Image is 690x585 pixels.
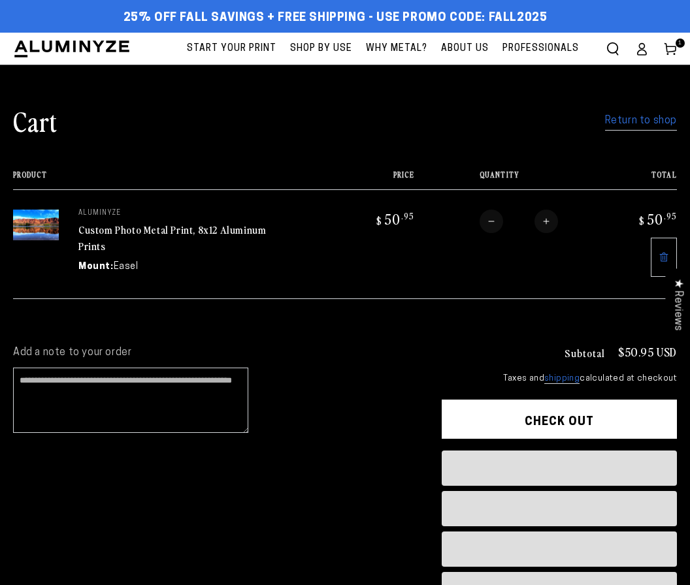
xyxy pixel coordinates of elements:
span: $ [376,214,382,227]
p: $50.95 USD [618,346,677,358]
label: Add a note to your order [13,346,416,360]
input: Quantity for Custom Photo Metal Print, 8x12 Aluminum Prints [503,210,534,233]
bdi: 50 [637,210,677,228]
th: Quantity [414,170,600,189]
sup: .95 [664,210,677,221]
span: About Us [441,40,489,57]
a: Start Your Print [180,33,283,65]
h1: Cart [13,104,57,138]
small: Taxes and calculated at checkout [442,372,677,385]
span: 1 [678,39,682,48]
a: Why Metal? [359,33,434,65]
summary: Search our site [599,35,627,63]
bdi: 50 [374,210,414,228]
span: Shop By Use [290,40,352,57]
a: Remove 8"x12" Rectangle White Glossy Aluminyzed Photo [651,238,677,277]
a: About Us [435,33,495,65]
p: aluminyze [78,210,274,217]
span: 25% off FALL Savings + Free Shipping - Use Promo Code: FALL2025 [123,11,548,25]
span: $ [639,214,645,227]
th: Price [337,170,414,189]
dt: Mount: [78,260,114,274]
a: shipping [544,374,580,384]
sup: .95 [401,210,414,221]
a: Custom Photo Metal Print, 8x12 Aluminum Prints [78,222,266,253]
th: Total [600,170,677,189]
h3: Subtotal [565,347,605,358]
button: Check out [442,400,677,439]
th: Product [13,170,337,189]
img: Aluminyze [13,39,131,59]
a: Professionals [496,33,585,65]
span: Professionals [502,40,579,57]
a: Shop By Use [284,33,359,65]
div: Click to open Judge.me floating reviews tab [665,268,690,341]
a: Return to shop [605,112,677,131]
span: Start Your Print [187,40,276,57]
img: 8"x12" Rectangle White Glossy Aluminyzed Photo [13,210,59,240]
span: Why Metal? [366,40,427,57]
dd: Easel [114,260,139,274]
